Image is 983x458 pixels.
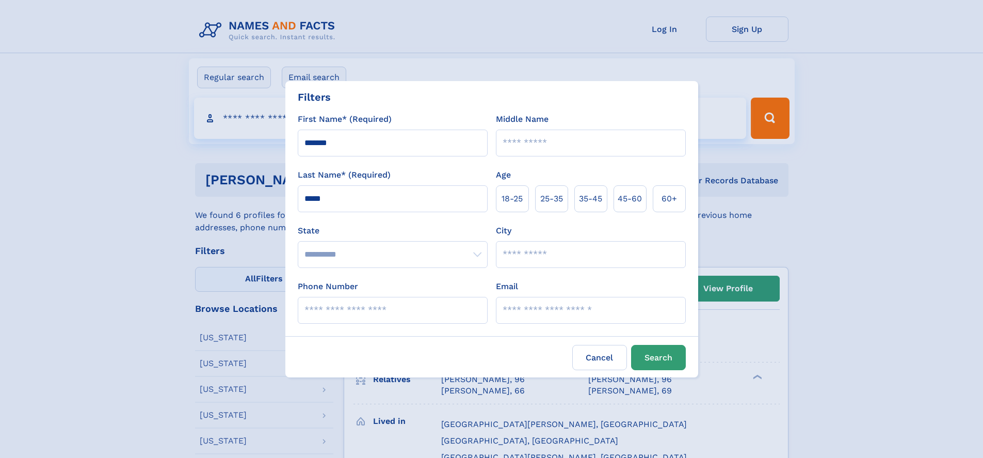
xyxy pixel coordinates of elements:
label: Cancel [572,345,627,370]
label: City [496,225,511,237]
label: Middle Name [496,113,549,125]
span: 35‑45 [579,193,602,205]
span: 60+ [662,193,677,205]
label: Phone Number [298,280,358,293]
label: Age [496,169,511,181]
button: Search [631,345,686,370]
label: Last Name* (Required) [298,169,391,181]
span: 25‑35 [540,193,563,205]
span: 45‑60 [618,193,642,205]
label: State [298,225,488,237]
div: Filters [298,89,331,105]
span: 18‑25 [502,193,523,205]
label: First Name* (Required) [298,113,392,125]
label: Email [496,280,518,293]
